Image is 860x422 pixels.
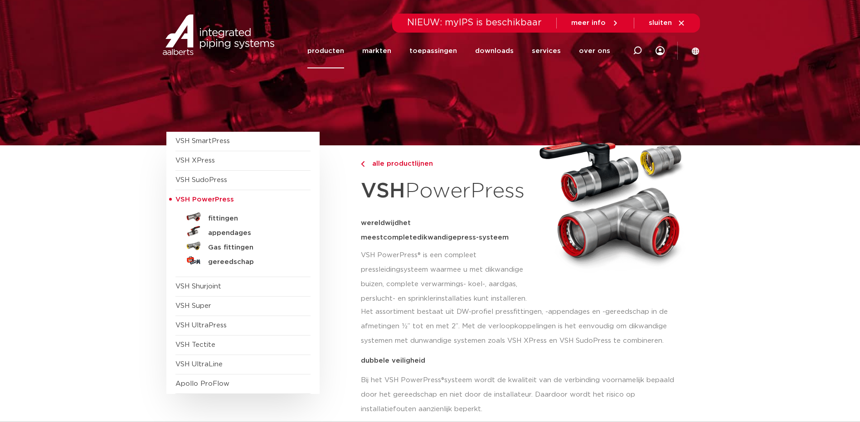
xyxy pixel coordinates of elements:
h1: PowerPress [361,174,531,209]
span: sluiten [649,19,672,26]
span: press-systeem [457,234,509,241]
a: toepassingen [409,34,457,68]
img: chevron-right.svg [361,161,364,167]
p: dubbele veiligheid [361,357,688,364]
h5: fittingen [208,215,298,223]
a: VSH SudoPress [175,177,227,183]
span: wereldwijd [361,220,399,226]
h5: gereedschap [208,258,298,266]
a: meer info [571,19,619,27]
a: appendages [175,224,311,239]
a: gereedschap [175,253,311,268]
a: Gas fittingen [175,239,311,253]
span: systeem wordt de kwaliteit van de verbinding voornamelijk bepaald door het gereedschap en niet do... [361,377,674,412]
a: VSH Shurjoint [175,283,221,290]
strong: VSH [361,181,405,201]
a: VSH UltraLine [175,361,223,368]
span: ® [441,377,444,384]
a: VSH XPress [175,157,215,164]
span: complete [383,234,417,241]
h5: appendages [208,229,298,237]
p: Het assortiment bestaat uit DW-profiel pressfittingen, -appendages en -gereedschap in de afmeting... [361,305,688,348]
a: VSH Tectite [175,341,215,348]
a: VSH SmartPress [175,138,230,144]
a: sluiten [649,19,685,27]
a: VSH UltraPress [175,322,227,329]
span: Bij het VSH PowerPress [361,377,441,384]
span: dikwandige [417,234,457,241]
span: NIEUW: myIPS is beschikbaar [407,18,542,27]
a: VSH Super [175,302,211,309]
a: markten [362,34,391,68]
h5: Gas fittingen [208,244,298,252]
a: producten [307,34,344,68]
span: het meest [361,220,411,241]
a: over ons [579,34,610,68]
a: services [532,34,561,68]
a: alle productlijnen [361,158,531,169]
a: Apollo ProFlow [175,380,229,387]
span: VSH PowerPress [175,196,234,203]
span: meer info [571,19,606,26]
nav: Menu [307,34,610,68]
a: fittingen [175,210,311,224]
a: downloads [475,34,514,68]
span: alle productlijnen [367,160,433,167]
p: VSH PowerPress® is een compleet pressleidingsysteem waarmee u met dikwandige buizen, complete ver... [361,248,531,306]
